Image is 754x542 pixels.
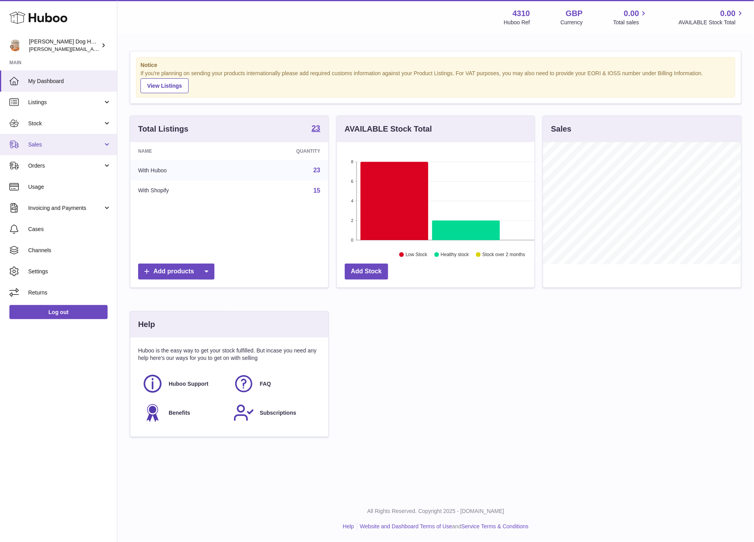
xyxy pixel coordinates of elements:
[138,124,189,134] h3: Total Listings
[613,19,648,26] span: Total sales
[345,124,432,134] h3: AVAILABLE Stock Total
[9,40,21,51] img: toby@hackneydoghouse.com
[360,523,452,529] a: Website and Dashboard Terms of Use
[142,402,225,423] a: Benefits
[28,247,111,254] span: Channels
[345,264,388,280] a: Add Stock
[351,199,353,203] text: 4
[513,8,530,19] strong: 4310
[124,508,748,515] p: All Rights Reserved. Copyright 2025 - [DOMAIN_NAME]
[624,8,639,19] span: 0.00
[351,179,353,184] text: 6
[28,268,111,275] span: Settings
[233,402,317,423] a: Subscriptions
[130,181,237,201] td: With Shopify
[28,120,103,127] span: Stock
[28,226,111,233] span: Cases
[551,124,571,134] h3: Sales
[311,124,320,132] strong: 23
[678,19,745,26] span: AVAILABLE Stock Total
[29,46,157,52] span: [PERSON_NAME][EMAIL_ADDRESS][DOMAIN_NAME]
[313,167,320,173] a: 23
[138,319,155,330] h3: Help
[140,61,731,69] strong: Notice
[720,8,736,19] span: 0.00
[140,78,189,93] a: View Listings
[351,238,353,242] text: 0
[311,124,320,134] a: 23
[138,264,214,280] a: Add products
[613,8,648,26] a: 0.00 Total sales
[138,347,320,362] p: Huboo is the easy way to get your stock fulfilled. But incase you need any help here's our ways f...
[406,252,428,257] text: Low Stock
[29,38,99,53] div: [PERSON_NAME] Dog House
[28,183,111,191] span: Usage
[142,373,225,394] a: Huboo Support
[28,78,111,85] span: My Dashboard
[140,70,731,93] div: If you're planning on sending your products internationally please add required customs informati...
[237,142,328,160] th: Quantity
[28,99,103,106] span: Listings
[28,141,103,148] span: Sales
[504,19,530,26] div: Huboo Ref
[482,252,525,257] text: Stock over 2 months
[260,409,296,417] span: Subscriptions
[260,380,271,388] span: FAQ
[357,523,529,530] li: and
[678,8,745,26] a: 0.00 AVAILABLE Stock Total
[351,218,353,223] text: 2
[461,523,529,529] a: Service Terms & Conditions
[169,380,209,388] span: Huboo Support
[28,204,103,212] span: Invoicing and Payments
[313,187,320,194] a: 15
[28,289,111,296] span: Returns
[351,159,353,164] text: 8
[130,142,237,160] th: Name
[28,162,103,170] span: Orders
[566,8,583,19] strong: GBP
[441,252,469,257] text: Healthy stock
[561,19,583,26] div: Currency
[169,409,190,417] span: Benefits
[9,305,108,319] a: Log out
[233,373,317,394] a: FAQ
[130,160,237,181] td: With Huboo
[343,523,354,529] a: Help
